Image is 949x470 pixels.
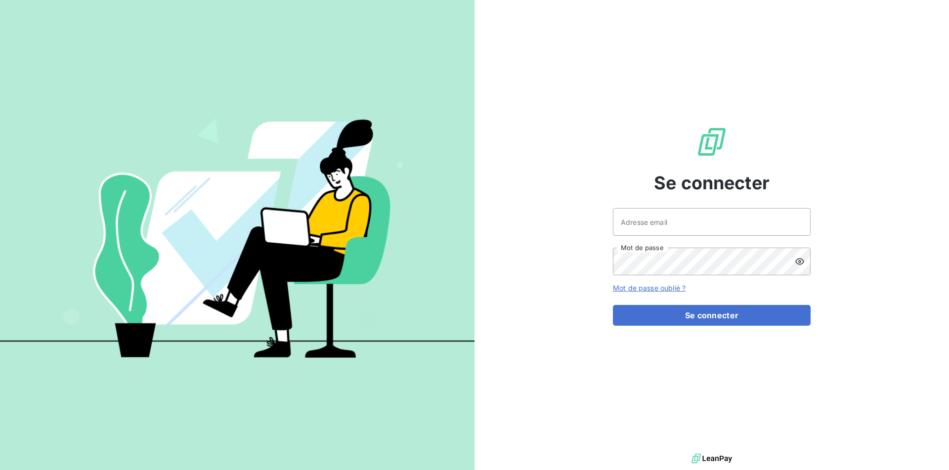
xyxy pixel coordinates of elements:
[613,208,811,236] input: placeholder
[696,126,728,158] img: Logo LeanPay
[613,305,811,326] button: Se connecter
[654,170,770,196] span: Se connecter
[691,451,732,466] img: logo
[613,284,686,292] a: Mot de passe oublié ?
